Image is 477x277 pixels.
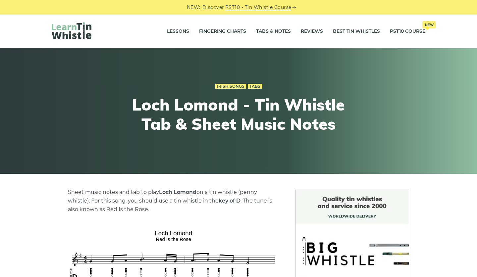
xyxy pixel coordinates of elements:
[333,23,380,40] a: Best Tin Whistles
[390,23,425,40] a: PST10 CourseNew
[215,84,246,89] a: Irish Songs
[301,23,323,40] a: Reviews
[167,23,189,40] a: Lessons
[422,21,436,28] span: New
[248,84,262,89] a: Tabs
[256,23,291,40] a: Tabs & Notes
[159,189,196,195] strong: Loch Lomond
[117,95,360,133] h1: Loch Lomond - Tin Whistle Tab & Sheet Music Notes
[52,22,91,39] img: LearnTinWhistle.com
[199,23,246,40] a: Fingering Charts
[68,188,279,214] p: Sheet music notes and tab to play on a tin whistle (penny whistle). For this song, you should use...
[219,198,240,204] strong: key of D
